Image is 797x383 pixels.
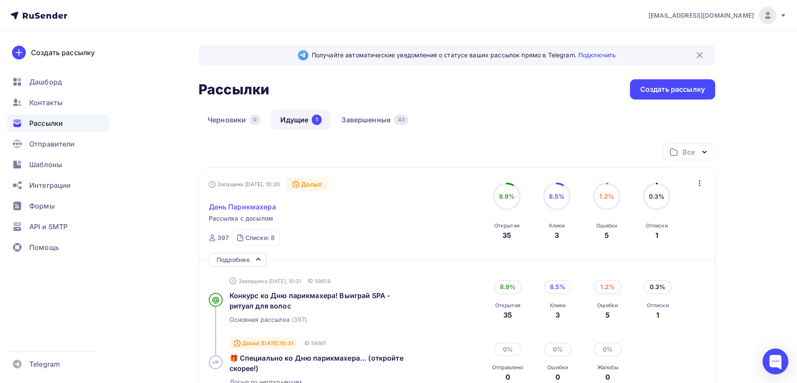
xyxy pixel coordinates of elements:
a: Подключить [578,51,616,59]
div: 5 [605,230,609,240]
span: 8.9% [499,193,515,200]
button: Все [663,143,715,160]
div: 1 [312,115,322,125]
div: Клики [550,302,566,309]
a: Черновики0 [198,110,270,130]
span: ID [308,277,313,285]
div: 43 [394,115,409,125]
span: Отправители [29,139,75,149]
div: Создать рассылку [31,47,95,58]
div: Ошибки [547,364,568,371]
a: Завершенные43 [332,110,418,130]
a: 🎁 Специально ко Дню парикмахера... (откройте скорее!) [229,353,426,374]
span: Контакты [29,97,62,108]
a: Контакты [7,94,109,111]
h2: Рассылки [198,81,269,98]
span: 0.3% [649,193,665,200]
a: Дашборд [7,73,109,90]
div: Создать рассылку [640,84,705,94]
div: Открытия [494,222,520,229]
a: [EMAIL_ADDRESS][DOMAIN_NAME] [648,7,787,24]
div: 1 [655,230,658,240]
div: 0.3% [644,280,672,294]
a: Шаблоны [7,156,109,173]
span: Рассылка с досылом [209,214,273,223]
div: 0 [597,372,618,382]
div: Запущена [DATE], 10:30 [209,181,280,188]
div: 0% [594,343,622,356]
span: 58661 [311,339,326,347]
span: 58659 [315,277,330,285]
div: Досыл [DATE] 10:31 [229,337,298,349]
div: 0 [547,372,568,382]
a: Формы [7,197,109,215]
span: Завершена [DATE], 10:31 [239,277,301,285]
span: 8.5% [549,193,565,200]
div: 0% [544,343,572,356]
span: 🎁 Специально ко Дню парикмахера... (откройте скорее!) [229,354,403,373]
div: 397 [217,234,229,242]
span: ID [304,339,310,348]
div: Все [682,147,695,157]
span: Шаблоны [29,159,62,170]
a: Отправители [7,135,109,153]
div: Отписки [647,302,669,309]
a: Идущие1 [271,110,331,130]
span: Рассылки [29,118,63,128]
div: Жалобы [597,364,618,371]
div: Ошибки [597,302,618,309]
div: Списки: 8 [245,234,275,242]
div: Клики [549,222,565,229]
div: 35 [502,230,511,240]
span: Формы [29,201,55,211]
div: 1 [647,310,669,320]
div: 35 [495,310,521,320]
div: 5 [597,310,618,320]
a: Рассылки [7,115,109,132]
span: Интеграции [29,180,71,190]
span: Telegram [29,359,60,369]
span: [EMAIL_ADDRESS][DOMAIN_NAME] [648,11,754,20]
div: Открытия [495,302,521,309]
span: Дашборд [29,77,62,87]
img: Telegram [298,50,308,60]
div: Отписки [646,222,668,229]
span: 1.2% [599,193,614,200]
div: 0 [492,372,523,382]
span: Конкурс ко Дню парикмахера! Выиграй SPA - ритуал для волос [229,291,391,310]
a: Конкурс ко Дню парикмахера! Выиграй SPA - ритуал для волос [229,290,426,311]
div: 0 [249,115,260,125]
div: 8.5% [544,280,572,294]
div: 1.2% [594,280,622,294]
div: 0% [494,343,522,356]
div: 3 [555,230,559,240]
span: Основная рассылка [229,315,290,324]
span: День Парикмахера [209,202,276,212]
span: Получайте автоматические уведомления о статусе ваших рассылок прямо в Telegram. [312,51,616,59]
div: 3 [550,310,566,320]
div: Ошибки [596,222,617,229]
div: Подробнее [217,255,250,265]
div: 8.9% [494,280,522,294]
span: (397) [292,315,307,324]
div: Досыл [285,177,329,191]
span: API и SMTP [29,221,68,232]
span: Помощь [29,242,59,252]
div: Отправлено [492,364,523,371]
